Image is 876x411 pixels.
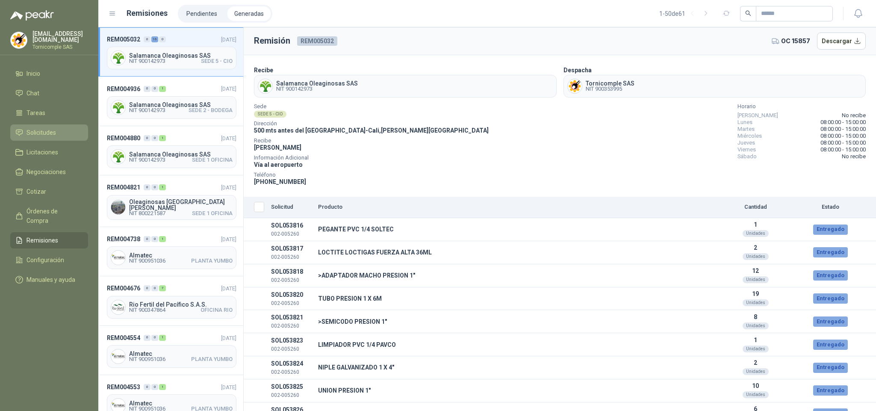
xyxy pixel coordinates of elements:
th: Producto [315,197,713,218]
div: 0 [144,236,150,242]
span: Lunes [737,119,752,126]
span: Inicio [27,69,40,78]
span: OFICINA RIO [201,308,233,313]
a: Solicitudes [10,124,88,141]
b: Recibe [254,67,273,74]
span: 08:00:00 - 15:00:00 [820,119,866,126]
a: Inicio [10,65,88,82]
img: Company Logo [568,79,582,93]
span: Sede [254,104,489,109]
div: 1 [159,135,166,141]
div: 0 [144,135,150,141]
span: Salamanca Oleaginosas SAS [129,53,233,59]
a: Licitaciones [10,144,88,160]
span: Chat [27,89,39,98]
span: NIT 900951036 [129,357,165,362]
span: NIT 900142973 [129,157,165,163]
span: search [745,10,751,16]
span: Almatec [129,351,233,357]
span: SEDE 1 OFICINA [192,211,233,216]
p: 002-005260 [271,322,311,330]
img: Company Logo [111,300,125,314]
span: No recibe [842,153,866,160]
h3: Remisión [254,34,290,47]
p: 002-005260 [271,391,311,399]
a: Remisiones [10,232,88,248]
p: 002-005260 [271,368,311,376]
span: [PERSON_NAME] [737,112,778,119]
div: Unidades [743,276,769,283]
span: [DATE] [221,36,236,43]
span: OC 15857 [781,36,810,46]
span: SEDE 1 OFICINA [192,157,233,163]
a: REM004821001[DATE] Company LogoOleaginosas [GEOGRAPHIC_DATA][PERSON_NAME]NIT 800221587SEDE 1 OFICINA [98,175,243,227]
div: Entregado [813,270,848,281]
td: PEGANTE PVC 1/4 SOLTEC [315,218,713,241]
span: Viernes [737,146,756,153]
td: TUBO PRESION 1 X 6M [315,287,713,310]
span: 08:00:00 - 15:00:00 [820,139,866,146]
span: NIT 800221587 [129,211,165,216]
span: REM004554 [107,333,140,343]
p: 12 [716,267,795,274]
td: SOL053825 [268,379,315,402]
div: 7 [159,285,166,291]
td: Entregado [798,264,862,287]
div: Unidades [743,299,769,306]
p: 10 [716,382,795,389]
img: Company Logo [111,200,125,214]
a: Órdenes de Compra [10,203,88,229]
div: 1 - 50 de 61 [659,7,713,21]
div: 0 [144,36,150,42]
span: Tornicomple SAS [586,80,634,86]
a: Manuales y ayuda [10,272,88,288]
td: UNION PRESION 1" [315,379,713,402]
td: SOL053823 [268,333,315,356]
div: 0 [159,36,166,42]
img: Company Logo [111,150,125,164]
span: NIT 900353995 [586,86,634,92]
p: 2 [716,244,795,251]
th: Seleccionar/deseleccionar [244,197,268,218]
div: 1 [159,184,166,190]
div: 16 [151,36,158,42]
span: Manuales y ayuda [27,275,75,284]
div: Unidades [743,346,769,352]
span: REM004936 [107,84,140,94]
td: Entregado [798,218,862,241]
span: REM004738 [107,234,140,244]
td: Entregado [798,379,862,402]
td: SOL053818 [268,264,315,287]
span: REM005032 [297,36,337,46]
td: >ADAPTADOR MACHO PRESION 1" [315,264,713,287]
td: SOL053821 [268,310,315,333]
span: Dirección [254,121,489,126]
a: Negociaciones [10,164,88,180]
p: 8 [716,313,795,320]
span: SEDE 2 - BODEGA [189,108,233,113]
span: REM004553 [107,382,140,392]
td: Entregado [798,241,862,264]
span: REM004676 [107,284,140,293]
p: 002-005260 [271,253,311,261]
td: Entregado [798,310,862,333]
span: Recibe [254,139,489,143]
p: 002-005260 [271,345,311,353]
a: REM004676007[DATE] Company LogoRio Fertil del Pacífico S.A.S.NIT 900347864OFICINA RIO [98,276,243,325]
div: Unidades [743,322,769,329]
img: Logo peakr [10,10,54,21]
div: Entregado [813,293,848,304]
span: Salamanca Oleaginosas SAS [129,102,233,108]
span: [DATE] [221,236,236,242]
p: Tornicomple SAS [32,44,88,50]
span: Teléfono [254,173,489,177]
span: NIT 900142973 [276,86,358,92]
span: PLANTA YUMBO [191,357,233,362]
span: SEDE 5 - CIO [201,59,233,64]
span: NIT 900142973 [129,108,165,113]
div: Entregado [813,316,848,327]
td: Entregado [798,333,862,356]
a: Generadas [227,6,271,21]
img: Company Logo [11,32,27,48]
div: Entregado [813,247,848,257]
